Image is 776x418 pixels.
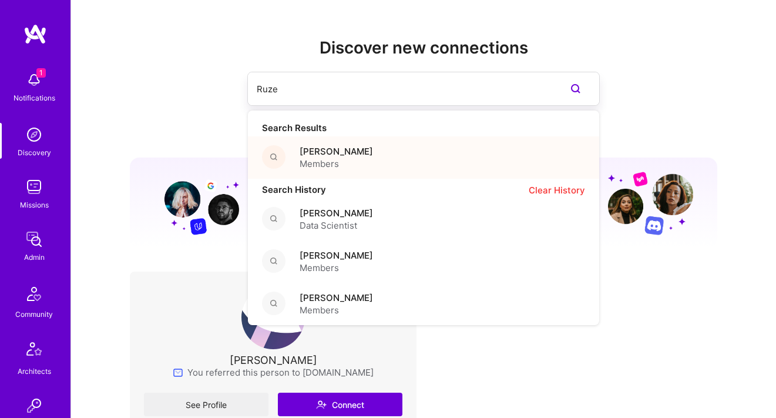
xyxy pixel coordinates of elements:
[18,146,51,159] div: Discovery
[248,185,340,195] h4: Search History
[20,280,48,308] img: Community
[248,123,599,133] h4: Search Results
[300,292,373,304] span: [PERSON_NAME]
[300,219,373,232] span: Data Scientist
[144,393,268,416] a: See Profile
[24,251,45,263] div: Admin
[20,199,49,211] div: Missions
[14,92,55,104] div: Notifications
[608,171,693,235] img: Grow your network
[22,123,46,146] img: discovery
[154,170,239,235] img: Grow your network
[22,394,46,417] img: Invite
[230,354,317,366] div: [PERSON_NAME]
[270,215,277,222] i: icon Search
[300,249,373,262] span: [PERSON_NAME]
[257,74,543,104] input: Search builders by name
[300,262,373,274] span: Members
[529,184,585,196] span: Clear History
[300,158,373,170] span: Members
[300,145,373,158] span: [PERSON_NAME]
[36,68,46,78] span: 1
[270,153,277,160] i: icon Search
[18,365,51,377] div: Architects
[173,368,183,377] img: referral icon
[270,300,277,307] i: icon Search
[22,228,46,251] img: admin teamwork
[241,286,305,349] img: User Avatar
[278,393,402,416] button: Connect
[173,366,374,379] div: You referred this person to [DOMAIN_NAME]
[300,304,373,316] span: Members
[300,207,373,219] span: [PERSON_NAME]
[130,38,717,58] h2: Discover new connections
[15,308,53,320] div: Community
[270,258,277,265] i: icon Search
[316,399,327,410] i: icon Connect
[569,82,583,96] i: icon SearchPurple
[22,68,46,92] img: bell
[22,175,46,199] img: teamwork
[20,337,48,365] img: Architects
[23,24,47,45] img: logo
